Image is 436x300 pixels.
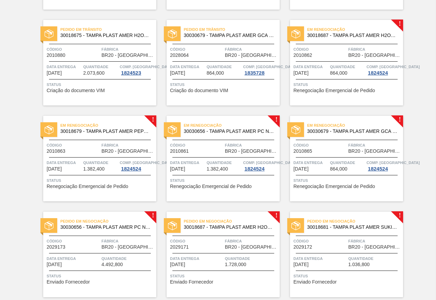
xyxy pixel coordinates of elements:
[348,53,401,58] span: BR20 - Sapucaia
[243,63,278,76] a: Comp. [GEOGRAPHIC_DATA]1835728
[293,159,328,166] span: Data entrega
[170,46,223,53] span: Código
[47,184,128,189] span: Renegociação Emergencial de Pedido
[170,142,223,149] span: Código
[207,159,242,166] span: Quantidade
[33,116,156,201] a: !statusEm renegociação30018679 - TAMPA PLAST AMER PEPSI ZERO S/LINERCódigo2010863FábricaBR20 - [G...
[170,88,228,93] span: Criação do documento VIM
[101,262,123,267] span: 4.492,800
[47,88,105,93] span: Criação do documento VIM
[293,81,401,88] span: Status
[243,166,266,172] div: 1824524
[293,71,308,76] span: 30/09/2025
[366,63,420,70] span: Comp. Carga
[170,177,278,184] span: Status
[47,142,100,149] span: Código
[47,166,62,172] span: 30/09/2025
[243,70,266,76] div: 1835728
[293,166,308,172] span: 30/09/2025
[225,149,278,154] span: BR20 - Sapucaia
[33,212,156,297] a: !statusPedido em Negociação30030656 - TAMPA PLAST AMER PC NIV24Código2029173FábricaBR20 - [GEOGRA...
[330,63,365,70] span: Quantidade
[366,63,401,76] a: Comp. [GEOGRAPHIC_DATA]1824524
[207,63,242,70] span: Quantidade
[60,225,151,230] span: 30030656 - TAMPA PLAST AMER PC NIV24
[184,33,274,38] span: 30030679 - TAMPA PLAST AMER GCA ZERO NIV24
[120,70,142,76] div: 1824523
[280,212,403,297] a: !statusPedido em Negociação30018681 - TAMPA PLAST AMER SUKITA S/LINERCódigo2029172FábricaBR20 - [...
[170,149,189,154] span: 2010861
[293,46,347,53] span: Código
[47,177,155,184] span: Status
[45,125,53,134] img: status
[330,159,365,166] span: Quantidade
[293,88,375,93] span: Renegociação Emergencial de Pedido
[243,159,278,172] a: Comp. [GEOGRAPHIC_DATA]1824524
[291,29,300,38] img: status
[120,166,142,172] div: 1824524
[101,142,155,149] span: Fábrica
[60,218,156,225] span: Pedido em Negociação
[47,273,155,279] span: Status
[225,255,278,262] span: Quantidade
[83,63,118,70] span: Quantidade
[60,122,156,129] span: Em renegociação
[366,159,401,172] a: Comp. [GEOGRAPHIC_DATA]1824524
[47,149,65,154] span: 2010863
[47,53,65,58] span: 2010880
[170,166,185,172] span: 30/09/2025
[47,63,82,70] span: Data entrega
[366,166,389,172] div: 1824524
[101,53,155,58] span: BR20 - Sapucaia
[366,159,420,166] span: Comp. Carga
[168,221,177,230] img: status
[184,225,274,230] span: 30018687 - TAMPA PLAST AMER H2OH LIMAO S/LINER
[348,262,370,267] span: 1.036,800
[243,159,296,166] span: Comp. Carga
[45,29,53,38] img: status
[348,245,401,250] span: BR20 - Sapucaia
[101,46,155,53] span: Fábrica
[293,273,401,279] span: Status
[170,63,205,70] span: Data entrega
[170,262,185,267] span: 02/10/2025
[293,149,312,154] span: 2010865
[60,129,151,134] span: 30018679 - TAMPA PLAST AMER PEPSI ZERO S/LINER
[307,225,398,230] span: 30018681 - TAMPA PLAST AMER SUKITA S/LINER
[60,33,151,38] span: 30018675 - TAMPA PLAST AMER H2OH LIMONETO S/LINER
[170,245,189,250] span: 2029171
[293,142,347,149] span: Código
[168,29,177,38] img: status
[47,71,62,76] span: 12/09/2025
[280,116,403,201] a: !statusEm renegociação30030679 - TAMPA PLAST AMER GCA ZERO NIV24Código2010865FábricaBR20 - [GEOGR...
[330,71,348,76] span: 864,000
[207,166,228,172] span: 1.382,400
[293,238,347,245] span: Código
[184,26,280,33] span: Pedido em Trânsito
[47,46,100,53] span: Código
[225,238,278,245] span: Fábrica
[83,159,118,166] span: Quantidade
[293,53,312,58] span: 2010862
[120,63,173,70] span: Comp. Carga
[225,142,278,149] span: Fábrica
[348,238,401,245] span: Fábrica
[101,238,155,245] span: Fábrica
[170,53,189,58] span: 2028064
[348,149,401,154] span: BR20 - Sapucaia
[293,262,308,267] span: 02/10/2025
[348,46,401,53] span: Fábrica
[243,63,296,70] span: Comp. Carga
[291,221,300,230] img: status
[184,218,280,225] span: Pedido em Negociação
[83,166,105,172] span: 1.382,400
[156,116,280,201] a: !statusEm renegociação30030656 - TAMPA PLAST AMER PC NIV24Código2010861FábricaBR20 - [GEOGRAPHIC_...
[307,33,398,38] span: 30018687 - TAMPA PLAST AMER H2OH LIMAO S/LINER
[225,53,278,58] span: BR20 - Sapucaia
[101,245,155,250] span: BR20 - Sapucaia
[170,71,185,76] span: 12/09/2025
[170,255,223,262] span: Data entrega
[225,245,278,250] span: BR20 - Sapucaia
[170,279,213,285] span: Enviado Fornecedor
[307,129,398,134] span: 30030679 - TAMPA PLAST AMER GCA ZERO NIV24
